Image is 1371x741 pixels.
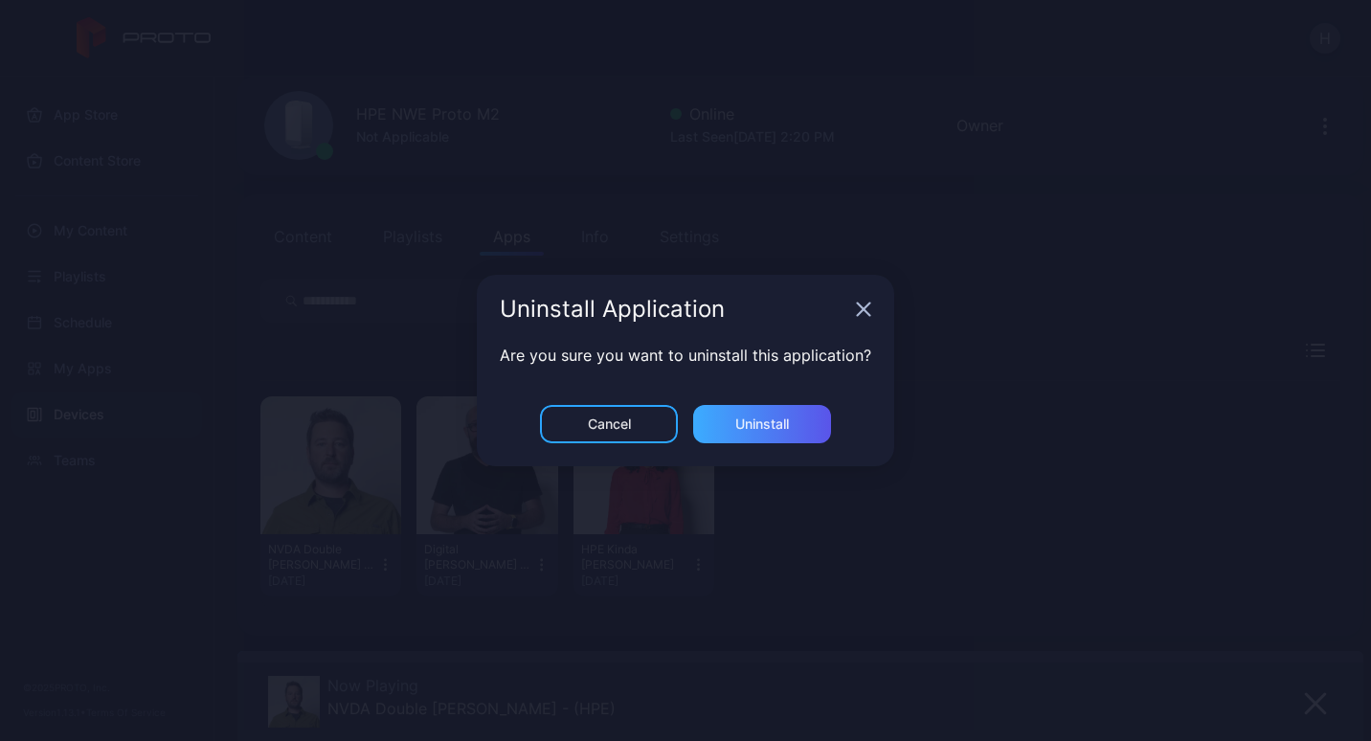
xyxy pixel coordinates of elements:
[693,405,831,443] button: Uninstall
[735,416,789,432] div: Uninstall
[588,416,631,432] div: Cancel
[500,298,848,321] div: Uninstall Application
[540,405,678,443] button: Cancel
[500,344,871,367] p: Are you sure you want to uninstall this application?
